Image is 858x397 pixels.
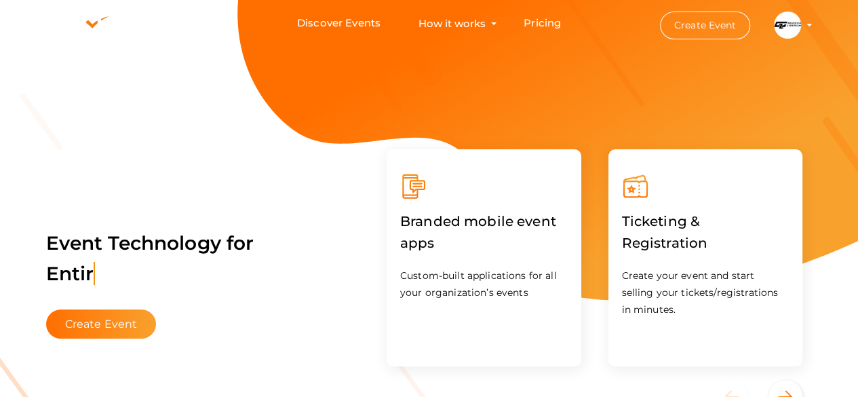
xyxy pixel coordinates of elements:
img: OBX828SL_small.png [774,12,801,39]
a: Discover Events [297,11,381,36]
a: Ticketing & Registration [622,238,789,250]
label: Branded mobile event apps [400,200,568,264]
span: Entir [46,262,96,285]
p: Custom-built applications for all your organization’s events [400,267,568,301]
label: Ticketing & Registration [622,200,789,264]
button: Create Event [46,309,157,339]
label: Event Technology for [46,211,254,306]
a: Pricing [524,11,561,36]
button: How it works [414,11,490,36]
a: Branded mobile event apps [400,238,568,250]
p: Create your event and start selling your tickets/registrations in minutes. [622,267,789,318]
button: Create Event [660,12,751,39]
